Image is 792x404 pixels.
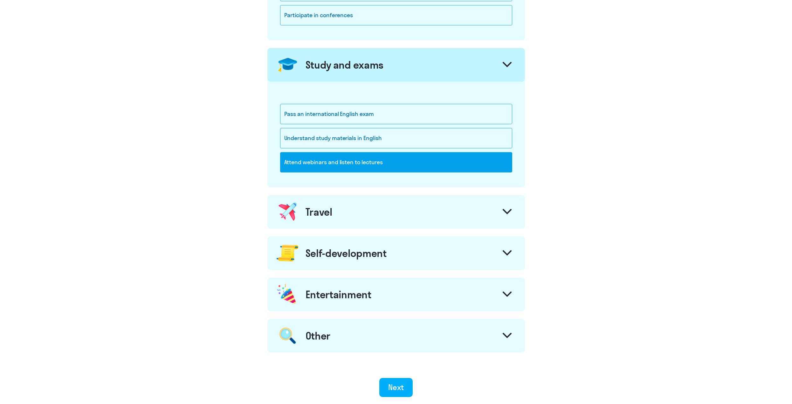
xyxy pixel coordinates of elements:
div: Next [388,382,404,392]
img: celebration.png [276,283,298,306]
div: Understand study materials in English [280,128,512,148]
img: confederate-hat.png [276,53,300,77]
button: Next [379,378,413,397]
div: Self-development [306,247,387,259]
div: Participate in conferences [280,5,512,25]
div: Travel [306,205,332,218]
div: Other [306,329,331,342]
div: Entertainment [306,288,371,301]
img: roll.png [276,241,300,265]
div: Pass an international English exam [280,104,512,124]
img: plane.png [276,200,300,224]
div: Study and exams [306,58,384,71]
img: magnifier.png [276,324,299,347]
div: Attend webinars and listen to lectures [280,152,512,172]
